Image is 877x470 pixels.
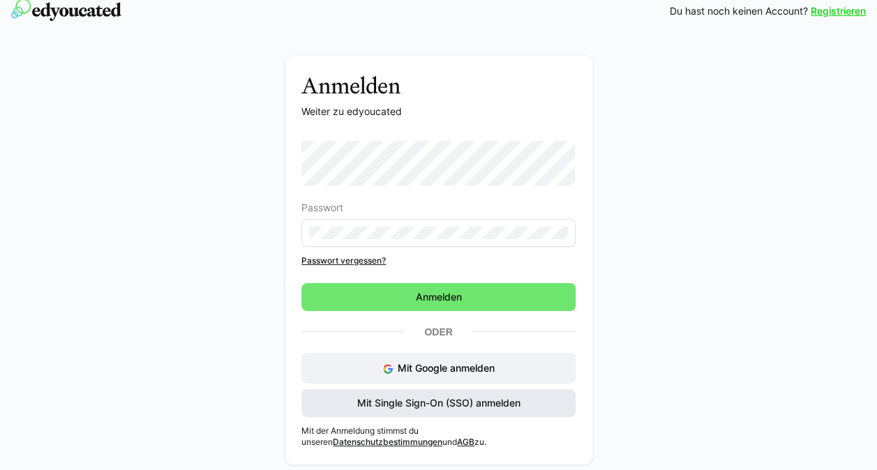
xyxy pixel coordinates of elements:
[301,283,576,311] button: Anmelden
[301,73,576,99] h3: Anmelden
[670,4,808,18] span: Du hast noch keinen Account?
[414,290,464,304] span: Anmelden
[355,396,523,410] span: Mit Single Sign-On (SSO) anmelden
[301,389,576,417] button: Mit Single Sign-On (SSO) anmelden
[301,105,576,119] p: Weiter zu edyoucated
[301,425,576,448] p: Mit der Anmeldung stimmst du unseren und zu.
[398,362,495,374] span: Mit Google anmelden
[811,4,866,18] a: Registrieren
[301,255,576,266] a: Passwort vergessen?
[457,437,474,447] a: AGB
[301,202,343,213] span: Passwort
[404,322,472,342] p: Oder
[333,437,442,447] a: Datenschutzbestimmungen
[301,353,576,384] button: Mit Google anmelden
